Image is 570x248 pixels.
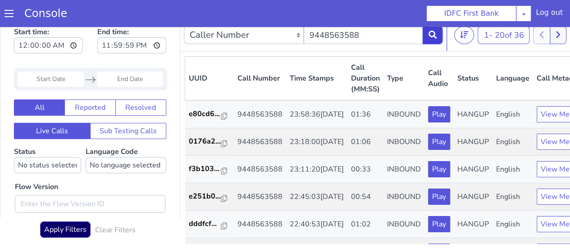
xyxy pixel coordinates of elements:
a: f3b103... [189,136,230,147]
td: 9448563588 [234,101,286,129]
a: dddfcf... [189,191,230,202]
th: Language [492,30,533,74]
button: IDFC First Bank [426,5,516,22]
button: Play [428,107,450,123]
td: 23:58:36[DATE] [286,73,347,101]
td: INBOUND [383,129,424,156]
button: Play [428,189,450,205]
a: Console [14,7,78,20]
input: Enter the Flow Version ID [15,168,165,186]
label: Status [14,120,81,146]
td: 01:06 [347,101,383,129]
td: English [492,184,533,211]
button: Play [428,162,450,178]
select: Language Code [86,130,166,146]
td: INBOUND [383,101,424,129]
a: e251b0... [189,164,230,175]
td: INBOUND [383,73,424,101]
label: Language Code [86,120,166,146]
td: 9448563588 [234,184,286,211]
td: 9448563588 [234,129,286,156]
td: 00:54 [347,156,383,184]
button: Play [428,134,450,150]
th: Call Audio [424,30,454,74]
input: End time: [97,10,166,27]
td: HANGUP [454,101,492,129]
td: INBOUND [383,156,424,184]
input: Start time: [14,10,83,27]
th: Time Stamps [286,30,347,74]
th: UUID [185,30,234,74]
td: 22:40:53[DATE] [286,184,347,211]
th: Type [383,30,424,74]
p: 0176a2... [189,109,221,120]
td: 23:11:20[DATE] [286,129,347,156]
input: End Date [97,45,163,60]
td: HANGUP [454,129,492,156]
td: HANGUP [454,184,492,211]
td: English [492,73,533,101]
td: HANGUP [454,211,492,239]
td: 22:45:03[DATE] [286,156,347,184]
h6: Clear Filters [95,199,136,207]
th: Call Number [234,30,286,74]
button: Play [428,216,450,233]
button: Sub Testing Calls [90,96,167,112]
td: English [492,129,533,156]
label: End State [15,189,48,200]
p: dddfcf... [189,191,221,202]
td: 00:39 [347,211,383,239]
td: INBOUND [383,184,424,211]
a: 0176a2... [189,109,230,120]
button: Apply Filters [40,194,91,211]
select: Status [14,130,81,146]
td: 00:33 [347,129,383,156]
td: English [492,101,533,129]
button: All [14,72,65,89]
p: e251b0... [189,164,221,175]
div: Log out [536,7,563,22]
td: English [492,156,533,184]
td: 9448563588 [234,73,286,101]
td: 01:36 [347,73,383,101]
button: Play [428,79,450,95]
label: Flow Version [15,154,58,165]
button: Reported [64,72,115,89]
td: HANGUP [454,73,492,101]
p: e80cd6... [189,81,221,92]
td: 22:35:33[DATE] [286,211,347,239]
td: 23:18:00[DATE] [286,101,347,129]
td: 9448563588 [234,211,286,239]
a: e80cd6... [189,81,230,92]
td: 01:02 [347,184,383,211]
button: Resolved [115,72,166,89]
th: Status [454,30,492,74]
input: Start Date [18,45,84,60]
td: 9448563588 [234,156,286,184]
p: f3b103... [189,136,221,147]
button: Live Calls [14,96,91,112]
span: 20 of 36 [494,3,524,14]
td: HANGUP [454,156,492,184]
th: Call Duration (MM:SS) [347,30,383,74]
td: English [492,211,533,239]
td: INBOUND [383,211,424,239]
